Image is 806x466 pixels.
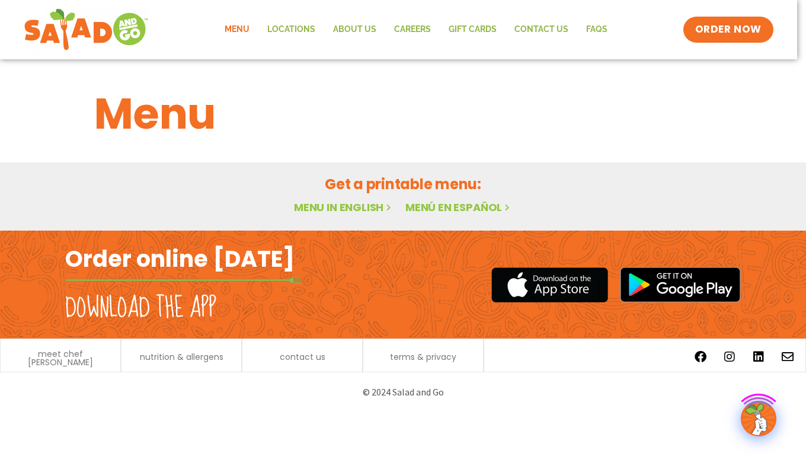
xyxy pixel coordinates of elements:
a: Careers [385,16,440,43]
a: GIFT CARDS [440,16,506,43]
a: FAQs [577,16,616,43]
a: Menú en español [405,200,512,215]
h2: Order online [DATE] [65,244,295,273]
a: About Us [324,16,385,43]
img: new-SAG-logo-768×292 [24,6,149,53]
img: appstore [491,266,608,304]
img: google_play [620,267,741,302]
a: contact us [280,353,325,361]
h2: Get a printable menu: [94,174,712,194]
h2: Download the app [65,292,216,325]
h1: Menu [94,82,712,146]
span: ORDER NOW [695,23,762,37]
a: Menu in English [294,200,394,215]
a: ORDER NOW [683,17,773,43]
a: terms & privacy [390,353,456,361]
a: nutrition & allergens [140,353,223,361]
a: meet chef [PERSON_NAME] [7,350,114,366]
a: Locations [258,16,324,43]
p: © 2024 Salad and Go [71,384,735,400]
a: Menu [216,16,258,43]
a: Contact Us [506,16,577,43]
img: fork [65,277,302,283]
nav: Menu [216,16,616,43]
